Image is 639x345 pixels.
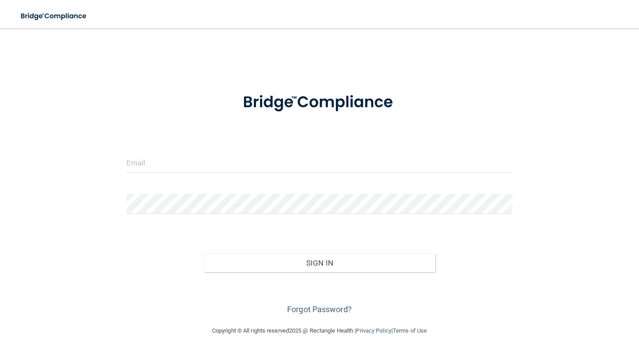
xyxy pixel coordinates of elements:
[393,327,427,334] a: Terms of Use
[226,82,413,123] img: bridge_compliance_login_screen.278c3ca4.svg
[126,153,513,172] input: Email
[158,317,481,345] div: Copyright © All rights reserved 2025 @ Rectangle Health | |
[13,7,95,25] img: bridge_compliance_login_screen.278c3ca4.svg
[356,327,391,334] a: Privacy Policy
[204,253,435,273] button: Sign In
[287,305,352,314] a: Forgot Password?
